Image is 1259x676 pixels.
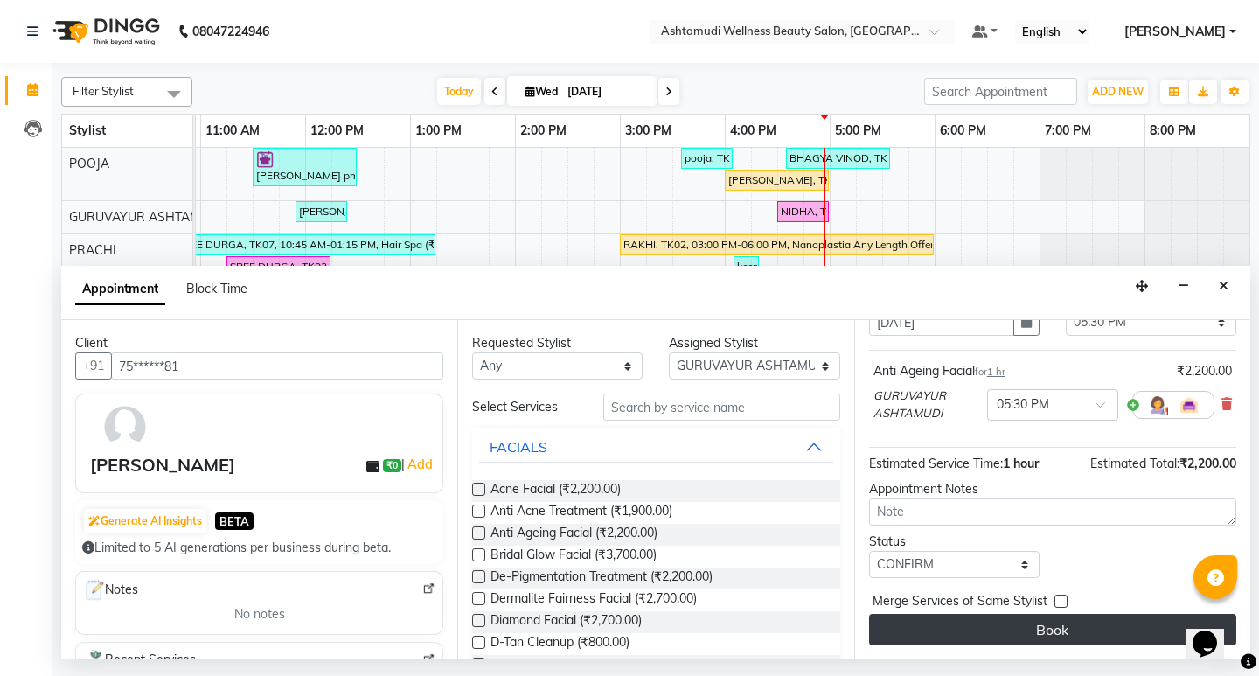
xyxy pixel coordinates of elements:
div: Anti Ageing Facial [873,362,1005,380]
span: GURUVAYUR ASHTAMUDI [69,209,221,225]
button: +91 [75,352,112,380]
img: avatar [100,401,150,452]
a: 12:00 PM [306,118,368,143]
span: Diamond Facial (₹2,700.00) [490,611,642,633]
button: Generate AI Insights [84,509,206,533]
span: Appointment [75,274,165,305]
span: ₹2,200.00 [1179,456,1236,471]
a: 11:00 AM [201,118,264,143]
div: [PERSON_NAME] [90,452,235,478]
div: Select Services [459,398,590,416]
span: PRACHI [69,242,116,258]
span: Stylist [69,122,106,138]
div: pooja, TK12, 03:35 PM-04:05 PM, Eyebrows Threading (₹50),Forehead Threading (₹50) [683,150,731,166]
div: [PERSON_NAME] pm, TK06, 11:30 AM-12:30 PM, Highlighting (Per Streaks) (₹250) [254,150,355,184]
div: [PERSON_NAME], TK05, 11:55 AM-12:25 PM, Saree Draping (₹1000) [297,204,345,220]
span: POOJA [69,156,109,171]
img: Hairdresser.png [1147,394,1168,415]
input: Search by service name [603,394,839,421]
a: 1:00 PM [411,118,466,143]
b: 08047224946 [192,7,269,56]
div: FACIALS [490,436,547,457]
span: 1 hour [1003,456,1039,471]
span: Block Time [186,281,247,296]
a: 8:00 PM [1145,118,1200,143]
button: Close [1211,273,1236,300]
span: No notes [234,605,285,624]
span: De-Pigmentation Treatment (₹2,200.00) [490,568,713,589]
a: Add [405,454,435,475]
span: Today [437,78,481,105]
input: yyyy-mm-dd [869,309,1014,336]
span: Acne Facial (₹2,200.00) [490,480,621,502]
img: logo [45,7,164,56]
input: Search Appointment [924,78,1077,105]
div: Appointment Notes [869,480,1236,498]
input: Search by Name/Mobile/Email/Code [111,352,443,380]
div: Client [75,334,443,352]
span: Wed [521,85,562,98]
span: GURUVAYUR ASHTAMUDI [873,387,980,422]
iframe: chat widget [1186,606,1242,659]
div: ₹2,200.00 [1177,362,1232,380]
span: | [401,454,435,475]
span: Merge Services of Same Stylist [873,592,1047,614]
span: BETA [215,512,254,529]
button: FACIALS [479,431,832,463]
div: [PERSON_NAME], TK10, 04:00 PM-05:00 PM, Layer Cut [727,172,827,188]
div: RAKHI, TK02, 03:00 PM-06:00 PM, Nanoplastia Any Length Offer [622,237,932,253]
input: 2025-09-03 [562,79,650,105]
button: Book [869,614,1236,645]
span: ₹0 [383,459,401,473]
a: 4:00 PM [726,118,781,143]
div: BHAGYA VINOD, TK15, 04:35 PM-05:35 PM, Un-Tan Facial (₹3000) [788,150,888,166]
div: keerthi, TK14, 04:05 PM-04:20 PM, Eyebrows Threading (₹50) [735,259,757,275]
a: 5:00 PM [831,118,886,143]
span: Dermalite Fairness Facial (₹2,700.00) [490,589,697,611]
div: SREE DURGA, TK03, 11:15 AM-12:15 PM, Hair Spa [228,259,329,275]
span: Filter Stylist [73,84,134,98]
span: Recent Services [83,650,196,671]
span: ADD NEW [1092,85,1144,98]
div: Limited to 5 AI generations per business during beta. [82,539,436,557]
div: NIDHA, TK13, 04:30 PM-05:00 PM, Normal Hair Cut [779,204,827,220]
span: Bridal Glow Facial (₹3,700.00) [490,546,657,568]
div: Status [869,533,1040,551]
div: Requested Stylist [472,334,643,352]
span: Anti Ageing Facial (₹2,200.00) [490,524,657,546]
img: Interior.png [1179,394,1200,415]
span: Estimated Service Time: [869,456,1003,471]
div: SREE DURGA, TK07, 10:45 AM-01:15 PM, Hair Spa (₹1100),D-Tan Cleanup (₹800),Blow Dry Setting (₹500) [176,237,434,253]
a: 6:00 PM [936,118,991,143]
span: Estimated Total: [1090,456,1179,471]
a: 3:00 PM [621,118,676,143]
div: Assigned Stylist [669,334,839,352]
span: D-Tan Cleanup (₹800.00) [490,633,629,655]
span: Notes [83,579,138,602]
a: 7:00 PM [1040,118,1096,143]
span: [PERSON_NAME] [1124,23,1226,41]
button: ADD NEW [1088,80,1148,104]
span: Anti Acne Treatment (₹1,900.00) [490,502,672,524]
a: 2:00 PM [516,118,571,143]
small: for [975,366,1005,378]
span: 1 hr [987,366,1005,378]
